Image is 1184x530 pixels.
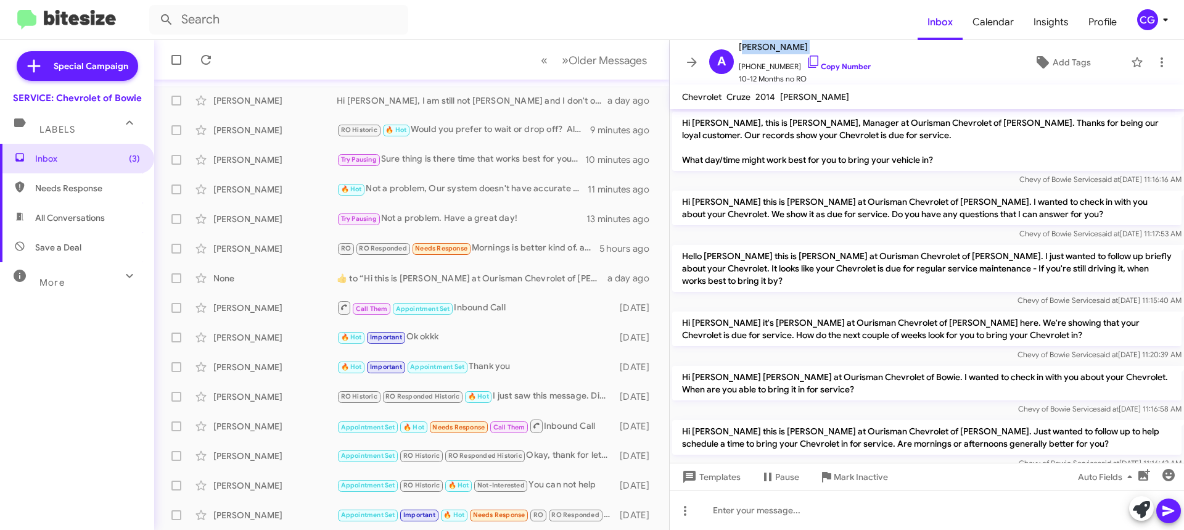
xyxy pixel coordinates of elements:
[998,51,1125,73] button: Add Tags
[614,479,659,492] div: [DATE]
[739,73,871,85] span: 10-12 Months no RO
[590,124,659,136] div: 9 minutes ago
[341,452,395,460] span: Appointment Set
[341,244,351,252] span: RO
[1137,9,1158,30] div: CG
[614,450,659,462] div: [DATE]
[541,52,548,68] span: «
[1019,458,1182,468] span: Chevy of Bowie Service [DATE] 11:16:42 AM
[717,52,726,72] span: A
[680,466,741,488] span: Templates
[213,183,337,196] div: [PERSON_NAME]
[39,124,75,135] span: Labels
[682,91,721,102] span: Chevrolet
[477,481,525,489] span: Not-Interested
[337,330,614,344] div: Ok okkk
[1098,229,1120,238] span: said at
[551,511,599,519] span: RO Responded
[35,182,140,194] span: Needs Response
[213,450,337,462] div: [PERSON_NAME]
[1017,350,1182,359] span: Chevy of Bowie Service [DATE] 11:20:39 AM
[39,277,65,288] span: More
[337,152,585,167] div: Sure thing is there time that works best for you to drop off the vehicle?
[562,52,569,68] span: »
[129,152,140,165] span: (3)
[614,331,659,344] div: [DATE]
[614,302,659,314] div: [DATE]
[213,361,337,373] div: [PERSON_NAME]
[672,191,1182,225] p: Hi [PERSON_NAME] this is [PERSON_NAME] at Ourisman Chevrolet of [PERSON_NAME]. I wanted to check ...
[149,5,408,35] input: Search
[586,213,659,225] div: 13 minutes ago
[35,152,140,165] span: Inbox
[213,391,337,403] div: [PERSON_NAME]
[54,60,128,72] span: Special Campaign
[918,4,963,40] a: Inbox
[213,302,337,314] div: [PERSON_NAME]
[533,511,543,519] span: RO
[337,272,607,284] div: ​👍​ to “ Hi this is [PERSON_NAME] at Ourisman Chevrolet of [PERSON_NAME]. I just wanted to follow...
[213,154,337,166] div: [PERSON_NAME]
[1098,458,1119,468] span: said at
[614,509,659,521] div: [DATE]
[533,48,555,73] button: Previous
[337,241,599,255] div: Mornings is better kind of. are you available to do the service [DATE] around 5? Or do you need m...
[1127,9,1170,30] button: CG
[755,91,775,102] span: 2014
[370,363,402,371] span: Important
[585,154,659,166] div: 10 minutes ago
[385,126,406,134] span: 🔥 Hot
[213,509,337,521] div: [PERSON_NAME]
[341,333,362,341] span: 🔥 Hot
[213,213,337,225] div: [PERSON_NAME]
[396,305,450,313] span: Appointment Set
[403,452,440,460] span: RO Historic
[448,481,469,489] span: 🔥 Hot
[1019,229,1182,238] span: Chevy of Bowie Service [DATE] 11:17:53 AM
[588,183,659,196] div: 11 minutes ago
[750,466,809,488] button: Pause
[599,242,659,255] div: 5 hours ago
[1018,404,1182,413] span: Chevy of Bowie Service [DATE] 11:16:58 AM
[337,360,614,374] div: Thank you
[493,423,525,431] span: Call Them
[780,91,849,102] span: [PERSON_NAME]
[213,331,337,344] div: [PERSON_NAME]
[607,94,659,107] div: a day ago
[213,124,337,136] div: [PERSON_NAME]
[213,94,337,107] div: [PERSON_NAME]
[337,94,607,107] div: Hi [PERSON_NAME], I am still not [PERSON_NAME] and I don't own a Chevy. You need to [PERSON_NAME]...
[1019,175,1182,184] span: Chevy of Bowie Service [DATE] 11:16:16 AM
[534,48,654,73] nav: Page navigation example
[432,423,485,431] span: Needs Response
[672,366,1182,400] p: Hi [PERSON_NAME] [PERSON_NAME] at Ourisman Chevrolet of Bowie. I wanted to check in with you abou...
[356,305,388,313] span: Call Them
[1079,4,1127,40] a: Profile
[337,389,614,404] div: I just saw this message. Did you have time this afternoon or [DATE]?
[1017,296,1182,305] span: Chevy of Bowie Service [DATE] 11:15:40 AM
[726,91,750,102] span: Cruze
[337,478,614,492] div: You can not help
[35,212,105,224] span: All Conversations
[17,51,138,81] a: Special Campaign
[341,185,362,193] span: 🔥 Hot
[341,215,377,223] span: Try Pausing
[341,511,395,519] span: Appointment Set
[443,511,464,519] span: 🔥 Hot
[213,420,337,433] div: [PERSON_NAME]
[410,363,464,371] span: Appointment Set
[448,452,522,460] span: RO Responded Historic
[1096,296,1118,305] span: said at
[35,241,81,254] span: Save a Deal
[403,481,440,489] span: RO Historic
[1068,466,1147,488] button: Auto Fields
[739,39,871,54] span: [PERSON_NAME]
[213,479,337,492] div: [PERSON_NAME]
[670,466,750,488] button: Templates
[1096,350,1118,359] span: said at
[1078,466,1137,488] span: Auto Fields
[370,333,402,341] span: Important
[1024,4,1079,40] a: Insights
[403,423,424,431] span: 🔥 Hot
